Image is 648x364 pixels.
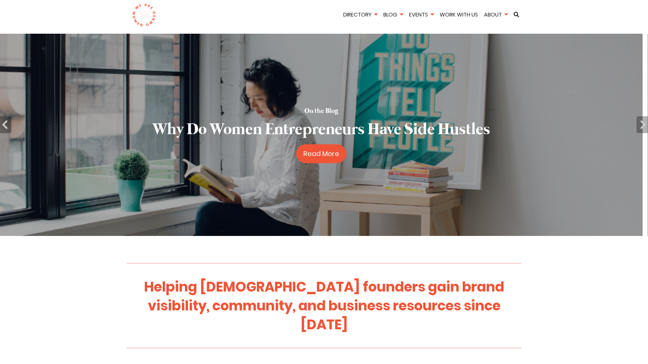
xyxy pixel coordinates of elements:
h5: On the Blog [304,107,338,116]
a: About [482,11,510,19]
a: Work With Us [437,11,480,19]
a: Blog [381,11,405,19]
h2: Why Do Women Entrepreneurs Have Side Hustles [153,119,490,141]
h1: Helping [DEMOGRAPHIC_DATA] founders gain brand visibility, community, and business resources sinc... [133,277,515,334]
a: Events [407,11,436,19]
a: Read More [296,144,346,163]
a: Directory [341,11,380,19]
a: Search [511,12,521,17]
img: logo [132,3,156,27]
